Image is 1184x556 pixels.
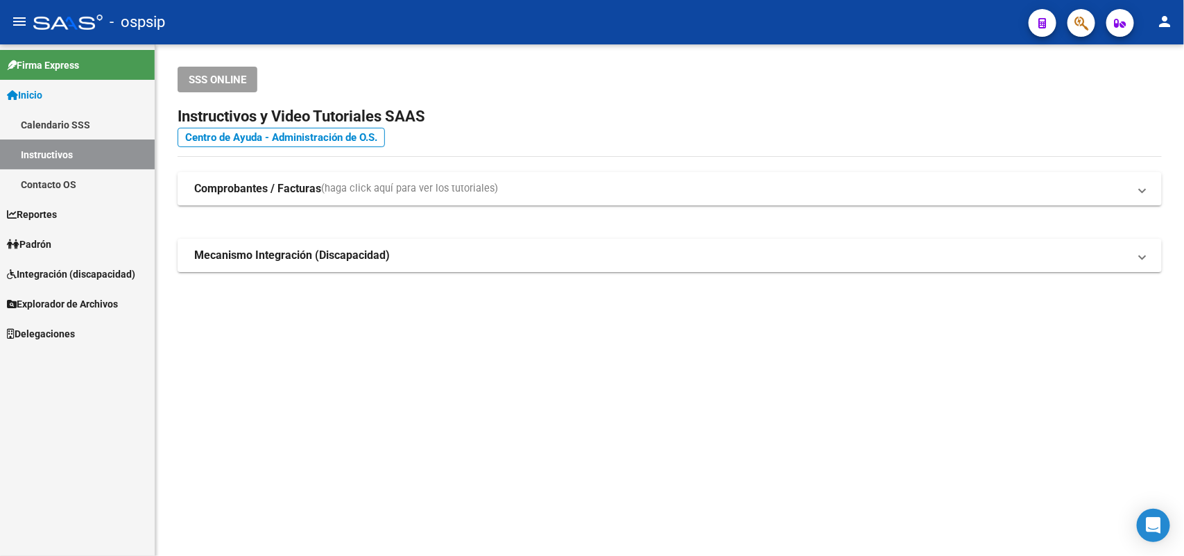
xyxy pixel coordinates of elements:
[7,296,118,312] span: Explorador de Archivos
[1156,13,1173,30] mat-icon: person
[7,87,42,103] span: Inicio
[194,181,321,196] strong: Comprobantes / Facturas
[194,248,390,263] strong: Mecanismo Integración (Discapacidad)
[178,172,1162,205] mat-expansion-panel-header: Comprobantes / Facturas(haga click aquí para ver los tutoriales)
[178,103,1162,130] h2: Instructivos y Video Tutoriales SAAS
[7,207,57,222] span: Reportes
[178,67,257,92] button: SSS ONLINE
[1137,509,1170,542] div: Open Intercom Messenger
[110,7,165,37] span: - ospsip
[321,181,498,196] span: (haga click aquí para ver los tutoriales)
[7,58,79,73] span: Firma Express
[11,13,28,30] mat-icon: menu
[7,267,135,282] span: Integración (discapacidad)
[178,239,1162,272] mat-expansion-panel-header: Mecanismo Integración (Discapacidad)
[7,237,51,252] span: Padrón
[178,128,385,147] a: Centro de Ayuda - Administración de O.S.
[189,74,246,86] span: SSS ONLINE
[7,326,75,342] span: Delegaciones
